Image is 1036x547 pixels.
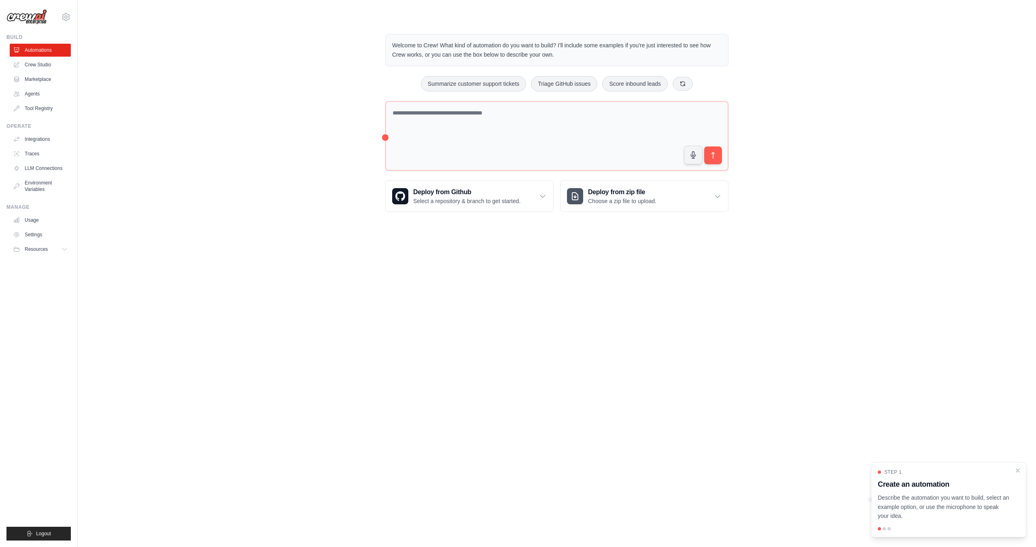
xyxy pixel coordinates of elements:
[10,87,71,100] a: Agents
[10,102,71,115] a: Tool Registry
[588,187,656,197] h3: Deploy from zip file
[10,44,71,57] a: Automations
[6,9,47,25] img: Logo
[10,147,71,160] a: Traces
[1015,467,1021,474] button: Close walkthrough
[10,133,71,146] a: Integrations
[10,58,71,71] a: Crew Studio
[413,187,520,197] h3: Deploy from Github
[884,469,902,475] span: Step 1
[531,76,597,91] button: Triage GitHub issues
[10,176,71,196] a: Environment Variables
[6,123,71,129] div: Operate
[6,204,71,210] div: Manage
[392,41,722,59] p: Welcome to Crew! What kind of automation do you want to build? I'll include some examples if you'...
[6,527,71,541] button: Logout
[878,493,1010,521] p: Describe the automation you want to build, select an example option, or use the microphone to spe...
[6,34,71,40] div: Build
[413,197,520,205] p: Select a repository & branch to get started.
[602,76,668,91] button: Score inbound leads
[25,246,48,252] span: Resources
[10,243,71,256] button: Resources
[10,162,71,175] a: LLM Connections
[10,214,71,227] a: Usage
[588,197,656,205] p: Choose a zip file to upload.
[10,73,71,86] a: Marketplace
[36,530,51,537] span: Logout
[996,508,1036,547] iframe: Chat Widget
[421,76,526,91] button: Summarize customer support tickets
[10,228,71,241] a: Settings
[878,479,1010,490] h3: Create an automation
